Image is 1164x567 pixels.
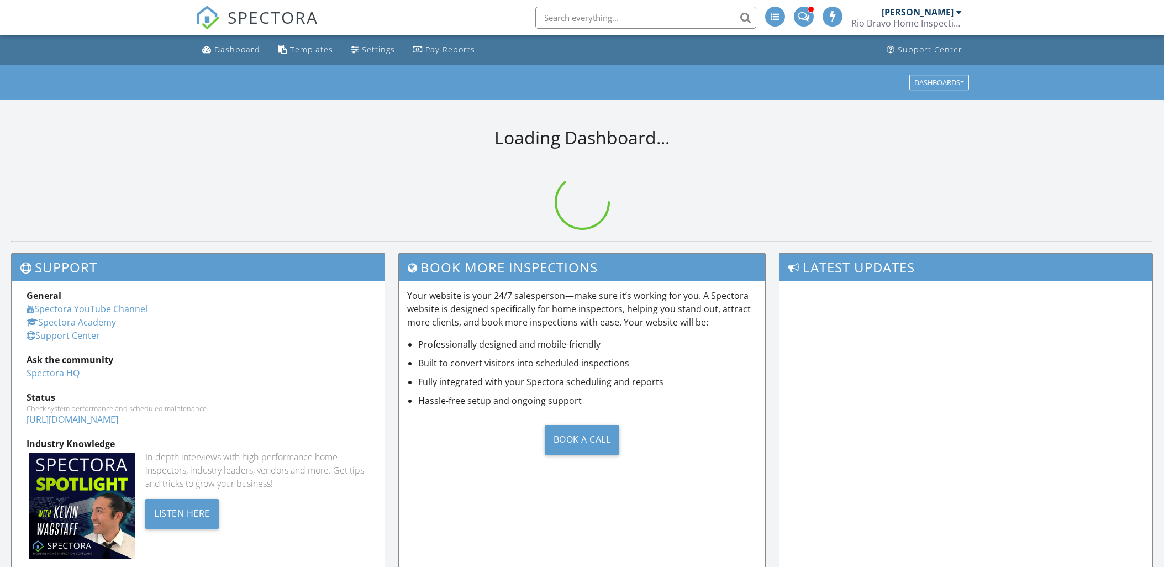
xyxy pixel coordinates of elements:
div: Rio Bravo Home Inspections [851,18,962,29]
h3: Latest Updates [779,254,1152,281]
a: Pay Reports [408,40,480,60]
div: Support Center [898,44,962,55]
a: SPECTORA [196,15,318,38]
a: [URL][DOMAIN_NAME] [27,413,118,426]
img: Spectoraspolightmain [29,453,135,559]
div: Book a Call [545,425,620,455]
span: SPECTORA [228,6,318,29]
button: Dashboards [909,75,969,90]
div: Pay Reports [425,44,475,55]
a: Support Center [27,329,100,342]
div: Check system performance and scheduled maintenance. [27,404,370,413]
p: Your website is your 24/7 salesperson—make sure it’s working for you. A Spectora website is desig... [407,289,757,329]
input: Search everything... [535,7,756,29]
li: Hassle-free setup and ongoing support [418,394,757,407]
li: Built to convert visitors into scheduled inspections [418,356,757,370]
div: In-depth interviews with high-performance home inspectors, industry leaders, vendors and more. Ge... [145,450,370,490]
a: Listen Here [145,507,219,519]
a: Spectora Academy [27,316,116,328]
a: Spectora YouTube Channel [27,303,148,315]
div: Dashboard [214,44,260,55]
div: Ask the community [27,353,370,366]
a: Book a Call [407,416,757,463]
a: Settings [346,40,399,60]
div: Settings [362,44,395,55]
div: [PERSON_NAME] [882,7,954,18]
a: Templates [273,40,338,60]
li: Fully integrated with your Spectora scheduling and reports [418,375,757,389]
strong: General [27,290,61,302]
h3: Support [12,254,385,281]
img: The Best Home Inspection Software - Spectora [196,6,220,30]
div: Status [27,391,370,404]
h3: Book More Inspections [399,254,765,281]
div: Industry Knowledge [27,437,370,450]
a: Support Center [882,40,967,60]
a: Dashboard [198,40,265,60]
div: Templates [290,44,333,55]
div: Dashboards [914,78,964,86]
div: Listen Here [145,499,219,529]
li: Professionally designed and mobile-friendly [418,338,757,351]
a: Spectora HQ [27,367,80,379]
